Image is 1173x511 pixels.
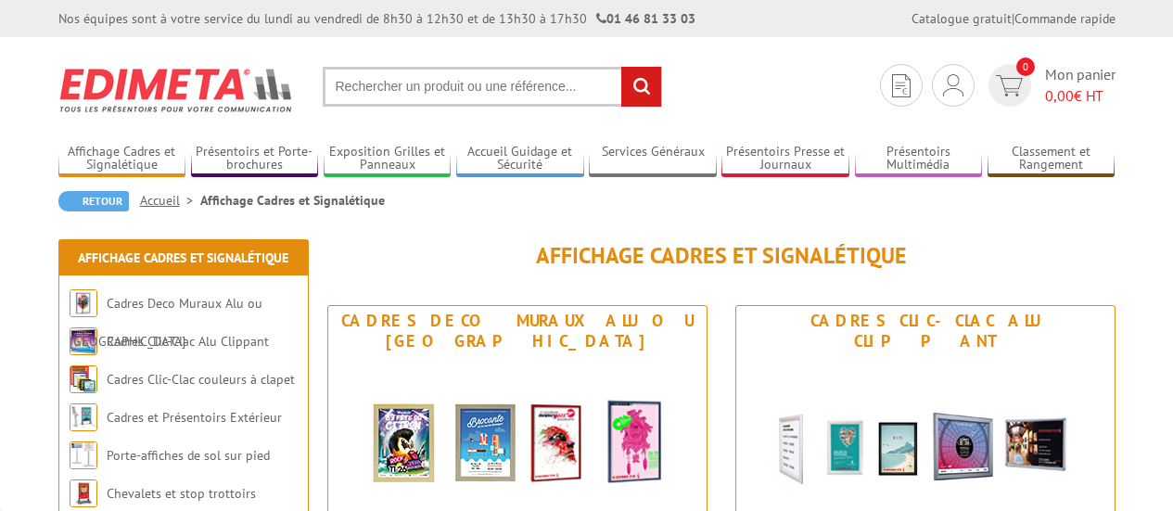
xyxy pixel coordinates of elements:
a: Affichage Cadres et Signalétique [78,249,288,266]
img: Edimeta [58,56,295,124]
a: Catalogue gratuit [912,10,1012,27]
input: Rechercher un produit ou une référence... [323,67,662,107]
a: Cadres Clic-Clac couleurs à clapet [107,371,295,388]
a: Exposition Grilles et Panneaux [324,144,452,174]
img: Cadres et Présentoirs Extérieur [70,403,97,431]
div: Cadres Clic-Clac Alu Clippant [741,311,1110,351]
a: Commande rapide [1014,10,1116,27]
a: Affichage Cadres et Signalétique [58,144,186,174]
a: Cadres Clic-Clac Alu Clippant [107,333,269,350]
li: Affichage Cadres et Signalétique [200,191,385,210]
div: Cadres Deco Muraux Alu ou [GEOGRAPHIC_DATA] [333,311,702,351]
a: Services Généraux [589,144,717,174]
a: devis rapide 0 Mon panier 0,00€ HT [984,64,1116,107]
span: € HT [1045,85,1116,107]
a: Cadres et Présentoirs Extérieur [107,409,282,426]
span: 0 [1016,57,1035,76]
a: Chevalets et stop trottoirs [107,485,256,502]
a: Présentoirs et Porte-brochures [191,144,319,174]
img: Chevalets et stop trottoirs [70,479,97,507]
strong: 01 46 81 33 03 [596,10,695,27]
img: Porte-affiches de sol sur pied [70,441,97,469]
a: Classement et Rangement [988,144,1116,174]
img: Cadres Deco Muraux Alu ou Bois [70,289,97,317]
input: rechercher [621,67,661,107]
a: Accueil Guidage et Sécurité [456,144,584,174]
h1: Affichage Cadres et Signalétique [327,244,1116,268]
img: devis rapide [996,75,1023,96]
a: Cadres Deco Muraux Alu ou [GEOGRAPHIC_DATA] [70,295,262,350]
a: Présentoirs Presse et Journaux [721,144,849,174]
a: Présentoirs Multimédia [855,144,983,174]
img: devis rapide [943,74,963,96]
a: Retour [58,191,129,211]
div: Nos équipes sont à votre service du lundi au vendredi de 8h30 à 12h30 et de 13h30 à 17h30 [58,9,695,28]
a: Accueil [140,192,200,209]
img: devis rapide [892,74,911,97]
span: Mon panier [1045,64,1116,107]
a: Porte-affiches de sol sur pied [107,447,270,464]
span: 0,00 [1045,86,1074,105]
img: Cadres Clic-Clac couleurs à clapet [70,365,97,393]
div: | [912,9,1116,28]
